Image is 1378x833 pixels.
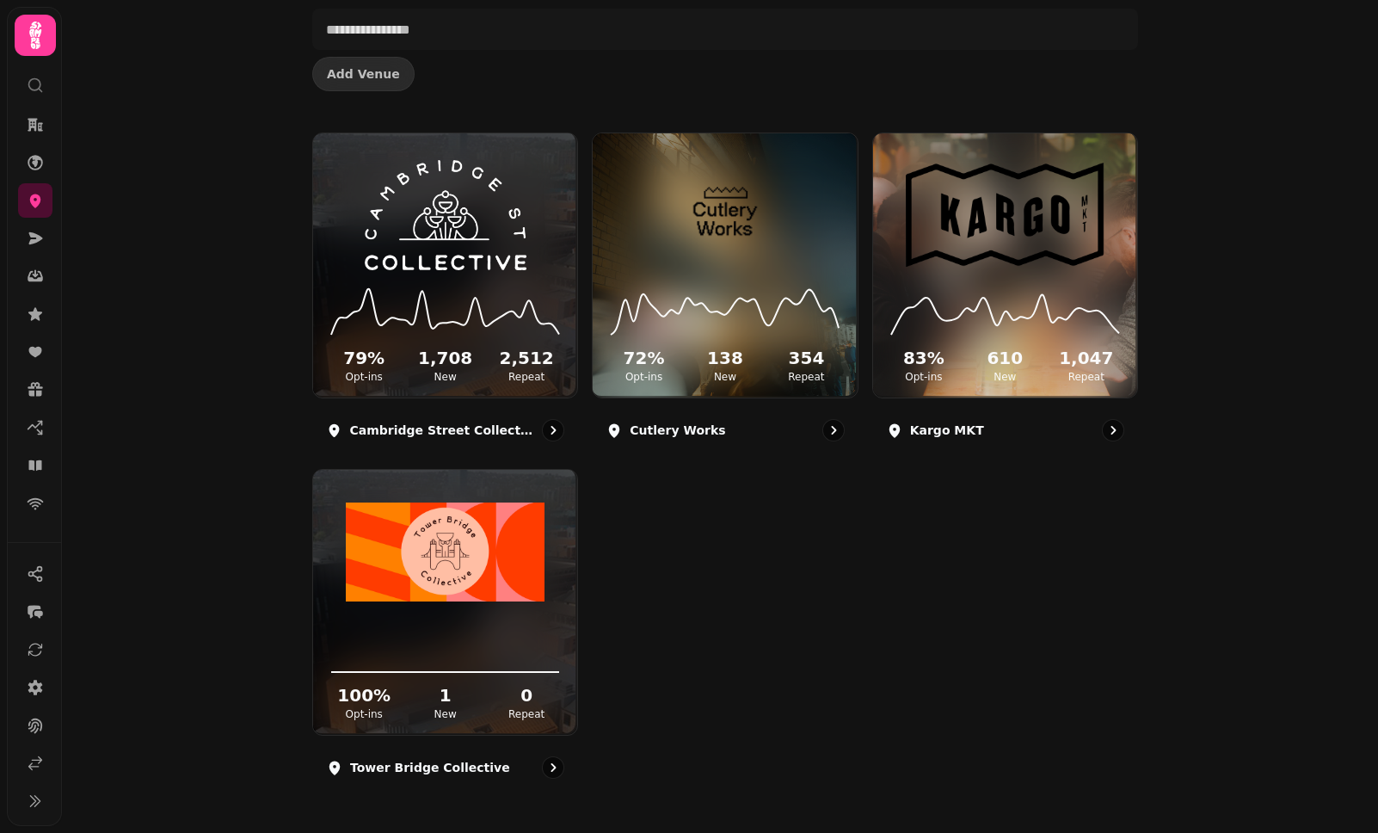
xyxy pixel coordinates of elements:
[489,707,563,721] p: Repeat
[312,133,578,455] a: Cambridge Street CollectiveCambridge Street Collective79%Opt-ins1,708New2,512RepeatCambridge Stre...
[906,160,1104,270] img: Kargo MKT
[408,683,482,707] h2: 1
[887,370,961,384] p: Opt-ins
[688,370,762,384] p: New
[887,346,961,370] h2: 83 %
[327,68,400,80] span: Add Venue
[872,133,1138,455] a: Kargo MKTKargo MKT83%Opt-ins610New1,047RepeatKargo MKT
[346,160,544,270] img: Cambridge Street Collective
[592,133,858,455] a: Cutlery WorksCutlery Works72%Opt-ins138New354RepeatCutlery Works
[968,346,1042,370] h2: 610
[489,370,563,384] p: Repeat
[606,346,680,370] h2: 72 %
[968,370,1042,384] p: New
[606,370,680,384] p: Opt-ins
[1104,422,1122,439] svg: go to
[408,707,482,721] p: New
[327,346,401,370] h2: 79 %
[544,422,562,439] svg: go to
[346,497,544,608] img: Tower Bridge Collective
[489,683,563,707] h2: 0
[327,683,401,707] h2: 100 %
[327,707,401,721] p: Opt-ins
[626,160,824,270] img: Cutlery Works
[630,422,725,439] p: Cutlery Works
[769,370,843,384] p: Repeat
[769,346,843,370] h2: 354
[910,422,984,439] p: Kargo MKT
[408,370,482,384] p: New
[489,346,563,370] h2: 2,512
[350,759,510,776] p: Tower Bridge Collective
[312,57,415,91] button: Add Venue
[688,346,762,370] h2: 138
[312,469,578,792] a: Tower Bridge CollectiveTower Bridge Collective100%Opt-ins1New0RepeatTower Bridge Collective
[408,346,482,370] h2: 1,708
[1049,346,1123,370] h2: 1,047
[1049,370,1123,384] p: Repeat
[327,370,401,384] p: Opt-ins
[825,422,842,439] svg: go to
[544,759,562,776] svg: go to
[349,422,535,439] p: Cambridge Street Collective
